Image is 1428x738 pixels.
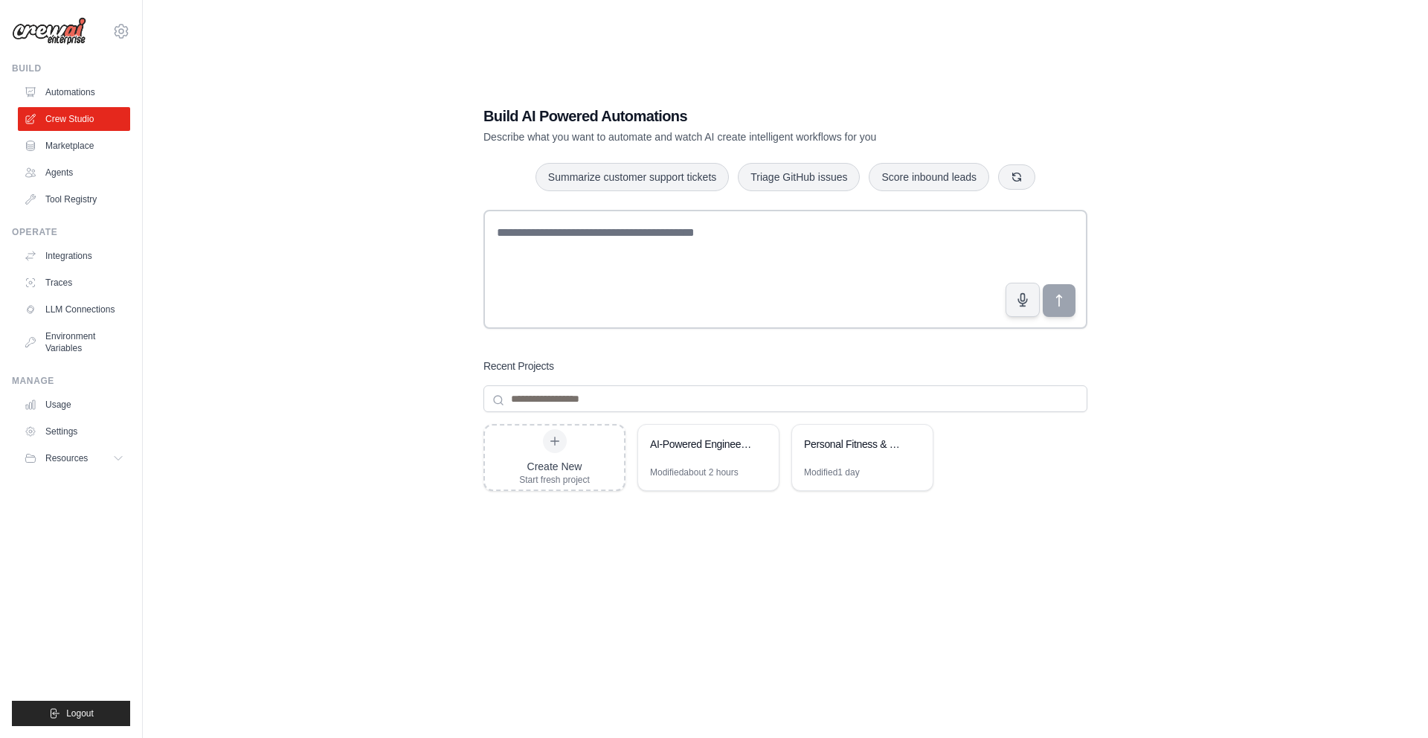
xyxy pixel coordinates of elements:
[804,466,860,478] div: Modified 1 day
[18,324,130,360] a: Environment Variables
[12,17,86,45] img: Logo
[483,106,983,126] h1: Build AI Powered Automations
[18,161,130,184] a: Agents
[1006,283,1040,317] button: Click to speak your automation idea
[998,164,1035,190] button: Get new suggestions
[18,393,130,417] a: Usage
[483,359,554,373] h3: Recent Projects
[66,707,94,719] span: Logout
[18,298,130,321] a: LLM Connections
[18,134,130,158] a: Marketplace
[483,129,983,144] p: Describe what you want to automate and watch AI create intelligent workflows for you
[18,107,130,131] a: Crew Studio
[519,474,590,486] div: Start fresh project
[650,437,752,452] div: AI-Powered Engineering Execution Crew
[12,62,130,74] div: Build
[519,459,590,474] div: Create New
[804,437,906,452] div: Personal Fitness & Health Tracker
[738,163,860,191] button: Triage GitHub issues
[12,701,130,726] button: Logout
[12,375,130,387] div: Manage
[18,244,130,268] a: Integrations
[18,271,130,295] a: Traces
[535,163,729,191] button: Summarize customer support tickets
[18,187,130,211] a: Tool Registry
[650,466,739,478] div: Modified about 2 hours
[45,452,88,464] span: Resources
[869,163,989,191] button: Score inbound leads
[12,226,130,238] div: Operate
[18,420,130,443] a: Settings
[18,446,130,470] button: Resources
[18,80,130,104] a: Automations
